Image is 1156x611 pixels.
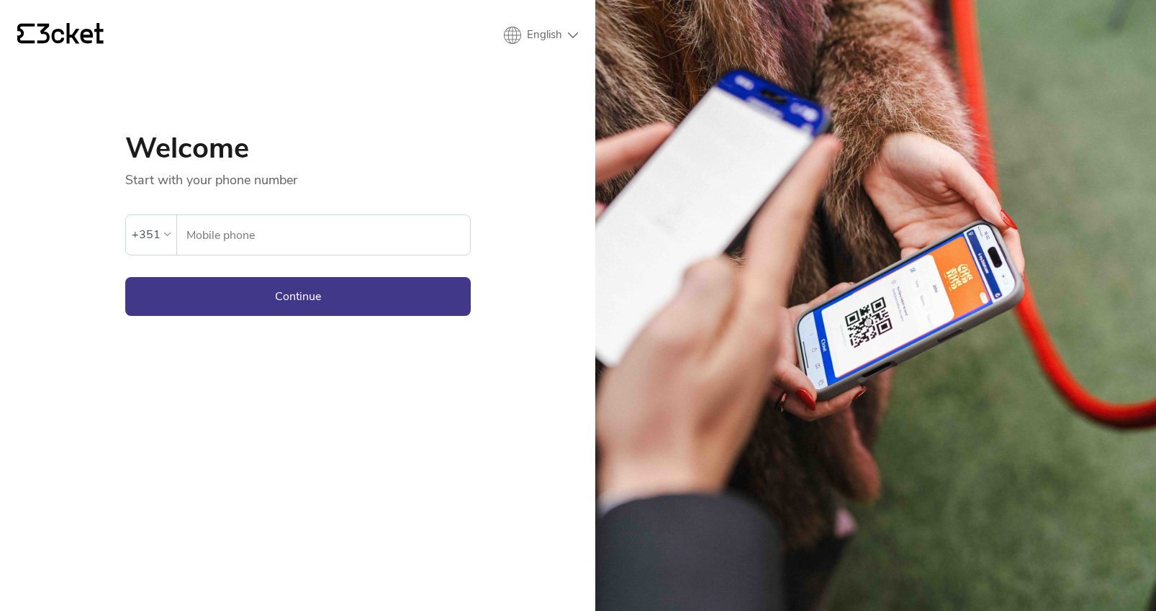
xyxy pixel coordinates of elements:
p: Start with your phone number [125,163,471,189]
input: Mobile phone [186,215,470,255]
label: Mobile phone [177,215,470,255]
g: {' '} [17,24,35,44]
a: {' '} [17,23,104,47]
div: +351 [132,224,161,245]
button: Continue [125,277,471,316]
h1: Welcome [125,134,471,163]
